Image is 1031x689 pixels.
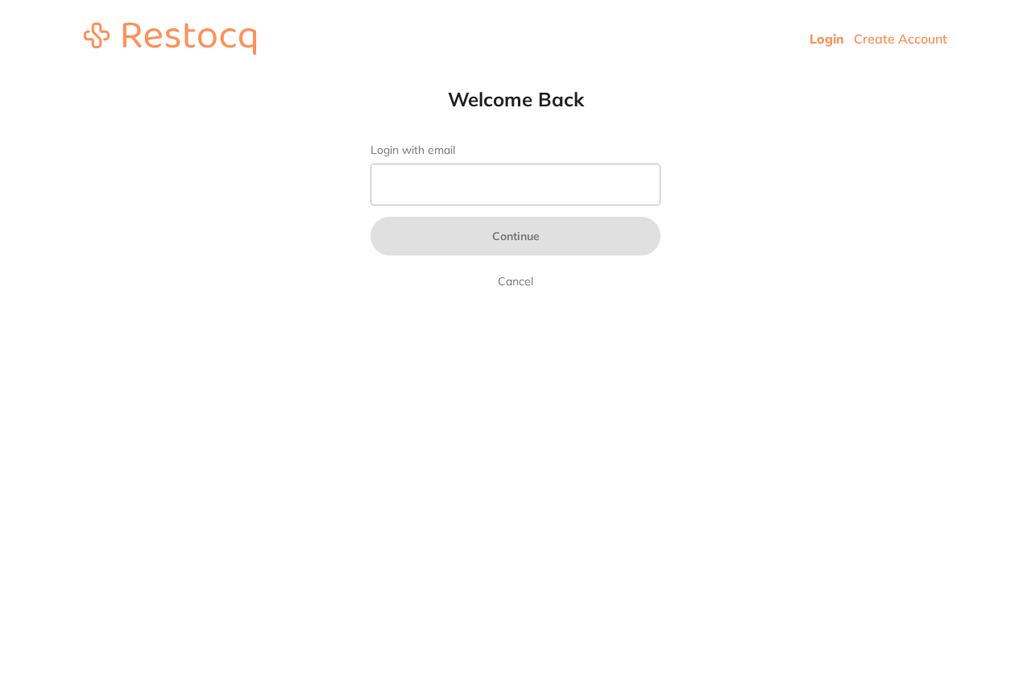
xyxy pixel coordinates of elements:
img: restocq_logo.svg [84,23,256,55]
h1: Welcome Back [338,87,693,111]
a: Cancel [495,272,536,291]
label: Login with email [371,143,660,157]
a: Create Account [854,31,947,47]
button: Continue [371,217,660,255]
a: Login [809,31,844,47]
